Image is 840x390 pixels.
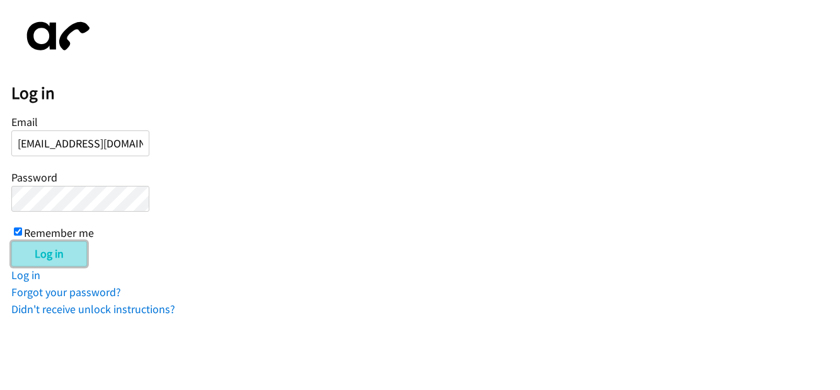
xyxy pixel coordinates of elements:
img: aphone-8a226864a2ddd6a5e75d1ebefc011f4aa8f32683c2d82f3fb0802fe031f96514.svg [11,11,100,61]
input: Log in [11,241,87,267]
label: Password [11,170,57,185]
label: Email [11,115,38,129]
a: Log in [11,268,40,282]
a: Forgot your password? [11,285,121,299]
label: Remember me [24,226,94,240]
h2: Log in [11,83,840,104]
a: Didn't receive unlock instructions? [11,302,175,316]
